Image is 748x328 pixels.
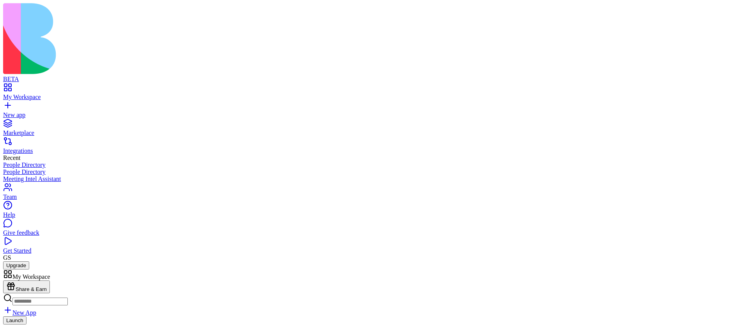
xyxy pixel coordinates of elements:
button: Share & Earn [3,280,50,293]
a: People Directory [3,168,745,176]
span: Recent [3,154,20,161]
a: Upgrade [3,262,29,268]
div: New app [3,112,745,119]
a: Get Started [3,240,745,254]
div: Integrations [3,147,745,154]
div: Give feedback [3,229,745,236]
div: Marketplace [3,129,745,137]
a: New app [3,105,745,119]
button: Launch [3,316,26,324]
a: People Directory [3,161,745,168]
img: logo [3,3,316,74]
div: Team [3,193,745,200]
button: Upgrade [3,261,29,269]
a: New App [3,309,36,316]
a: Give feedback [3,222,745,236]
span: Share & Earn [16,286,47,292]
a: Team [3,186,745,200]
span: My Workspace [12,273,50,280]
div: Get Started [3,247,745,254]
div: Help [3,211,745,218]
span: GS [3,254,11,261]
a: Meeting Intel Assistant [3,176,745,183]
a: Marketplace [3,122,745,137]
div: My Workspace [3,94,745,101]
a: BETA [3,69,745,83]
a: My Workspace [3,87,745,101]
a: Integrations [3,140,745,154]
div: BETA [3,76,745,83]
a: Help [3,204,745,218]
